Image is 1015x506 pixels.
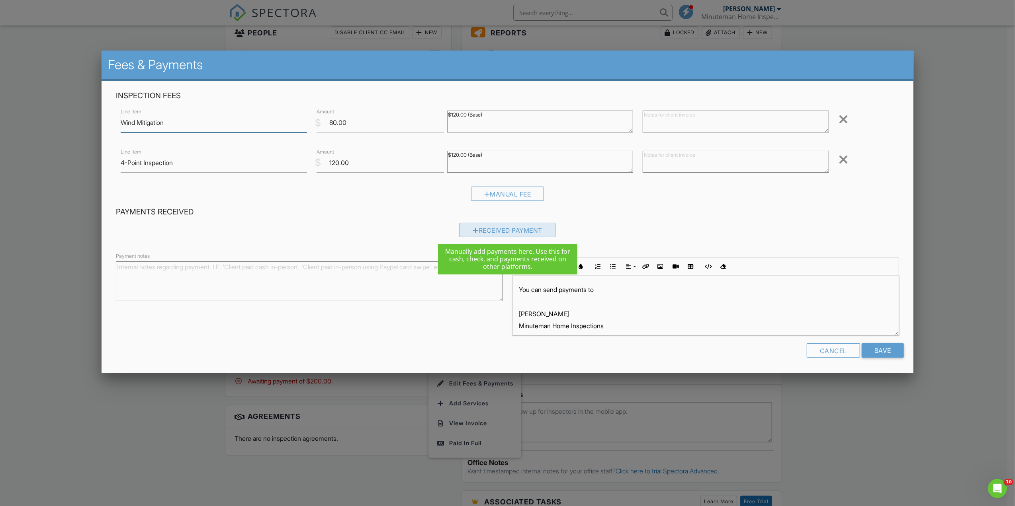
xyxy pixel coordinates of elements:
[315,156,321,169] div: $
[116,91,899,101] h4: Inspection Fees
[519,309,893,318] p: [PERSON_NAME]
[591,259,606,274] button: Ordered List
[317,108,334,115] label: Amount
[700,259,716,274] button: Code View
[116,207,899,217] h4: Payments Received
[638,259,653,274] button: Insert Link (Ctrl+K)
[519,285,893,294] p: You can send payments to
[519,334,893,343] p: [STREET_ADDRESS][PERSON_NAME]
[653,259,668,274] button: Insert Image (Ctrl+P)
[447,111,634,132] textarea: $120.00 (Base)
[121,108,141,115] label: Line Item
[121,148,141,155] label: Line Item
[317,148,334,155] label: Amount
[513,259,528,274] button: Inline Style
[528,259,543,274] button: Bold (Ctrl+B)
[116,253,150,260] label: Payment notes
[471,187,544,201] div: Manual Fee
[315,116,321,130] div: $
[558,259,573,274] button: Underline (Ctrl+U)
[519,321,893,330] p: Minuteman Home Inspections
[668,259,683,274] button: Insert Video
[623,259,638,274] button: Align
[447,151,634,173] textarea: $120.00 (Base)
[1004,479,1013,485] span: 10
[512,253,539,260] label: Invoice text
[716,259,731,274] button: Clear Formatting
[807,343,860,358] div: Cancel
[573,259,589,274] button: Colors
[606,259,621,274] button: Unordered List
[460,228,555,236] a: Received Payment
[543,259,558,274] button: Italic (Ctrl+I)
[471,192,544,200] a: Manual Fee
[108,57,907,73] h2: Fees & Payments
[460,223,555,237] div: Received Payment
[862,343,904,358] input: Save
[683,259,698,274] button: Insert Table
[988,479,1007,498] iframe: Intercom live chat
